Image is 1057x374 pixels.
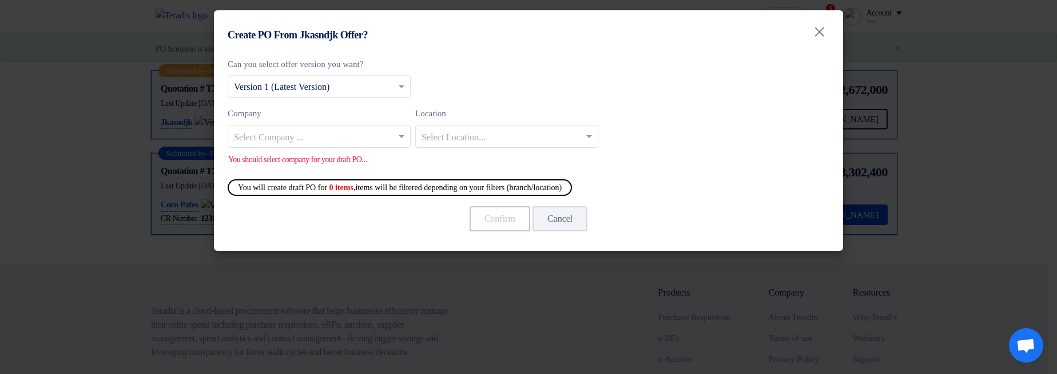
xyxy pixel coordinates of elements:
button: Close [804,18,835,41]
h4: Create PO From Jkasndjk Offer? [228,27,368,43]
button: Confirm [470,206,530,231]
div: Open chat [1009,328,1043,363]
div: You should select company for your draft PO... [228,153,829,166]
button: Cancel [533,206,587,231]
label: Company [228,107,411,120]
b: 0 items [329,183,353,192]
span: × [813,19,826,45]
label: Location [415,107,598,120]
span: , [329,183,356,192]
label: Can you select offer version you want? [228,58,411,71]
div: You will create draft PO for items will be filtered depending on your filters (branch/location) [228,179,572,196]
